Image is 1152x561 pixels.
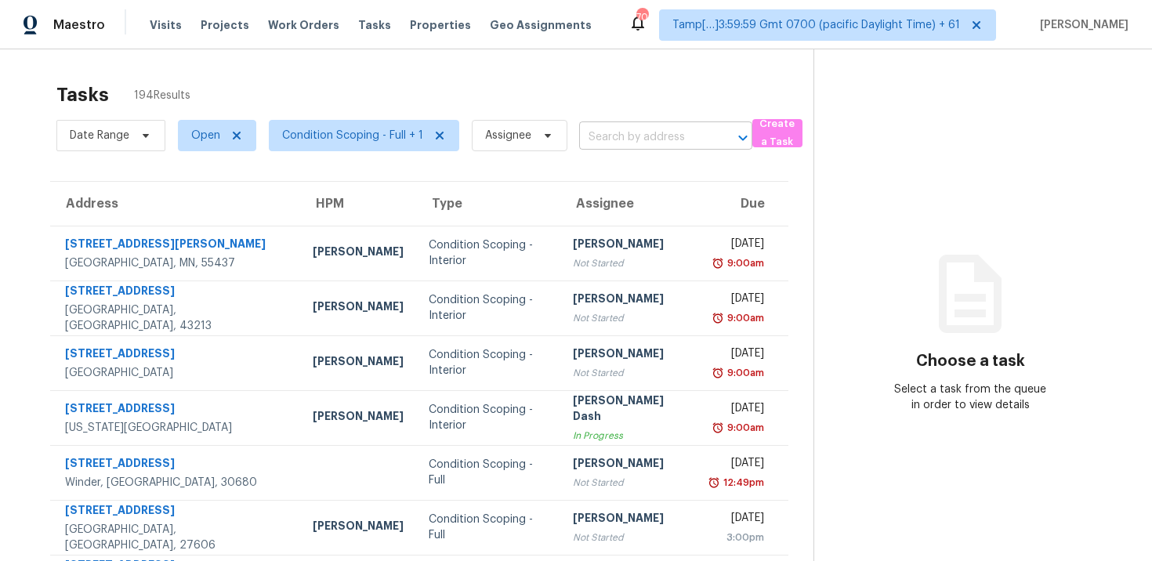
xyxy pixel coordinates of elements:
[416,182,560,226] th: Type
[712,365,724,381] img: Overdue Alarm Icon
[65,475,288,490] div: Winder, [GEOGRAPHIC_DATA], 30680
[573,236,686,255] div: [PERSON_NAME]
[313,353,404,373] div: [PERSON_NAME]
[712,420,724,436] img: Overdue Alarm Icon
[560,182,698,226] th: Assignee
[65,255,288,271] div: [GEOGRAPHIC_DATA], MN, 55437
[724,310,764,326] div: 9:00am
[150,17,182,33] span: Visits
[65,302,288,334] div: [GEOGRAPHIC_DATA], [GEOGRAPHIC_DATA], 43213
[53,17,105,33] span: Maestro
[752,119,802,147] button: Create a Task
[711,291,764,310] div: [DATE]
[65,502,288,522] div: [STREET_ADDRESS]
[672,17,960,33] span: Tamp[…]3:59:59 Gmt 0700 (pacific Daylight Time) + 61
[65,420,288,436] div: [US_STATE][GEOGRAPHIC_DATA]
[760,115,795,151] span: Create a Task
[300,182,416,226] th: HPM
[429,292,548,324] div: Condition Scoping - Interior
[711,346,764,365] div: [DATE]
[916,353,1025,369] h3: Choose a task
[573,530,686,545] div: Not Started
[65,455,288,475] div: [STREET_ADDRESS]
[410,17,471,33] span: Properties
[724,255,764,271] div: 9:00am
[282,128,423,143] span: Condition Scoping - Full + 1
[490,17,592,33] span: Geo Assignments
[711,400,764,420] div: [DATE]
[56,87,109,103] h2: Tasks
[429,347,548,378] div: Condition Scoping - Interior
[579,125,708,150] input: Search by address
[191,128,220,143] span: Open
[65,400,288,420] div: [STREET_ADDRESS]
[573,346,686,365] div: [PERSON_NAME]
[573,393,686,428] div: [PERSON_NAME] Dash
[313,244,404,263] div: [PERSON_NAME]
[712,310,724,326] img: Overdue Alarm Icon
[70,128,129,143] span: Date Range
[698,182,788,226] th: Due
[134,88,190,103] span: 194 Results
[720,475,764,490] div: 12:49pm
[429,512,548,543] div: Condition Scoping - Full
[573,475,686,490] div: Not Started
[201,17,249,33] span: Projects
[892,382,1049,413] div: Select a task from the queue in order to view details
[65,283,288,302] div: [STREET_ADDRESS]
[313,518,404,537] div: [PERSON_NAME]
[711,455,764,475] div: [DATE]
[313,299,404,318] div: [PERSON_NAME]
[711,530,764,545] div: 3:00pm
[1034,17,1128,33] span: [PERSON_NAME]
[724,420,764,436] div: 9:00am
[573,455,686,475] div: [PERSON_NAME]
[50,182,300,226] th: Address
[732,127,754,149] button: Open
[573,510,686,530] div: [PERSON_NAME]
[313,408,404,428] div: [PERSON_NAME]
[573,365,686,381] div: Not Started
[485,128,531,143] span: Assignee
[65,522,288,553] div: [GEOGRAPHIC_DATA], [GEOGRAPHIC_DATA], 27606
[65,236,288,255] div: [STREET_ADDRESS][PERSON_NAME]
[429,237,548,269] div: Condition Scoping - Interior
[711,236,764,255] div: [DATE]
[573,310,686,326] div: Not Started
[65,346,288,365] div: [STREET_ADDRESS]
[724,365,764,381] div: 9:00am
[268,17,339,33] span: Work Orders
[358,20,391,31] span: Tasks
[636,9,647,25] div: 709
[708,475,720,490] img: Overdue Alarm Icon
[573,291,686,310] div: [PERSON_NAME]
[712,255,724,271] img: Overdue Alarm Icon
[429,457,548,488] div: Condition Scoping - Full
[573,428,686,443] div: In Progress
[711,510,764,530] div: [DATE]
[573,255,686,271] div: Not Started
[429,402,548,433] div: Condition Scoping - Interior
[65,365,288,381] div: [GEOGRAPHIC_DATA]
